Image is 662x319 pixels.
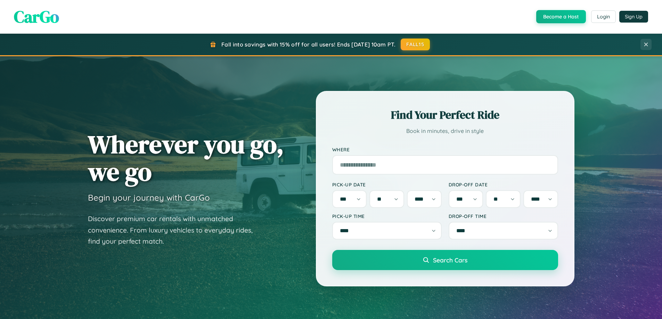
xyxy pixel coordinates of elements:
label: Pick-up Time [332,213,442,219]
button: Sign Up [619,11,648,23]
p: Discover premium car rentals with unmatched convenience. From luxury vehicles to everyday rides, ... [88,213,262,247]
button: Login [591,10,616,23]
span: Search Cars [433,256,467,264]
span: Fall into savings with 15% off for all users! Ends [DATE] 10am PT. [221,41,395,48]
button: Search Cars [332,250,558,270]
p: Book in minutes, drive in style [332,126,558,136]
label: Where [332,146,558,152]
span: CarGo [14,5,59,28]
button: FALL15 [401,39,430,50]
h3: Begin your journey with CarGo [88,192,210,203]
h2: Find Your Perfect Ride [332,107,558,123]
h1: Wherever you go, we go [88,131,284,185]
label: Pick-up Date [332,182,442,187]
button: Become a Host [536,10,586,23]
label: Drop-off Time [449,213,558,219]
label: Drop-off Date [449,182,558,187]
